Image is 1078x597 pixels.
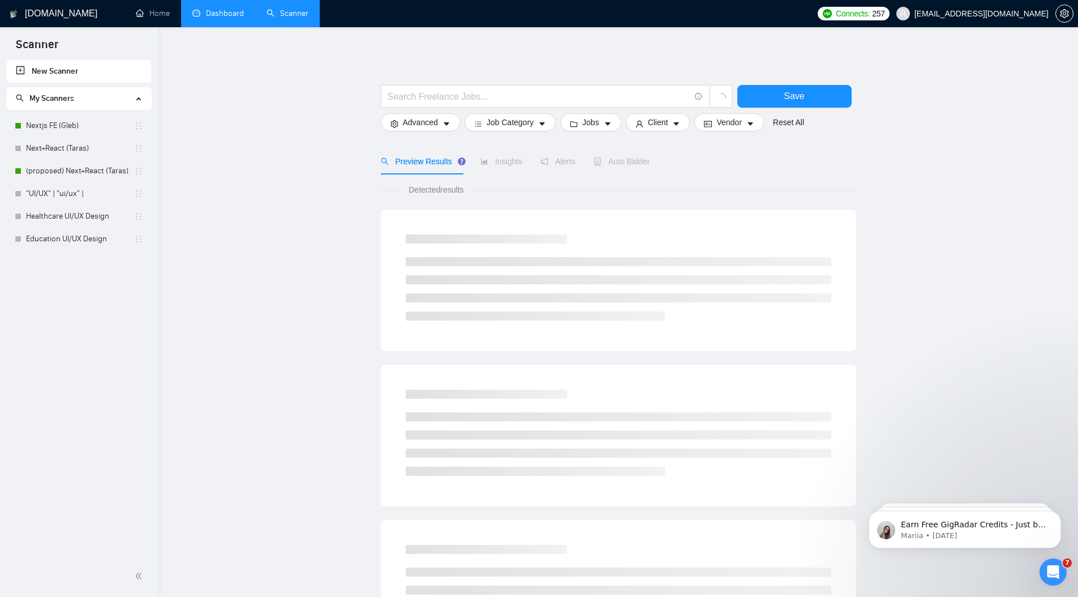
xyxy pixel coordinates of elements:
button: barsJob Categorycaret-down [465,113,556,131]
a: Reset All [773,116,804,129]
button: Save [737,85,852,108]
span: Detected results [401,184,471,196]
span: Scanner [7,36,67,60]
span: setting [390,120,398,128]
li: Next+React (Taras) [7,137,151,160]
span: My Scanners [16,93,74,103]
span: holder [134,234,143,244]
li: "UI/UX" | "ui/ux" | [7,182,151,205]
span: user [635,120,643,128]
span: robot [594,157,602,165]
span: info-circle [695,93,702,100]
span: area-chart [480,157,488,165]
span: Client [648,116,668,129]
span: caret-down [672,120,680,128]
div: Tooltip anchor [457,156,467,167]
span: Job Category [487,116,534,129]
li: Education UI/UX Design [7,228,151,250]
a: dashboardDashboard [192,8,244,18]
span: 257 [872,7,884,20]
span: holder [134,121,143,130]
li: New Scanner [7,60,151,83]
span: search [381,157,389,165]
a: setting [1055,9,1073,18]
span: caret-down [443,120,450,128]
span: bars [474,120,482,128]
span: folder [570,120,578,128]
span: Jobs [582,116,599,129]
span: user [899,10,907,18]
span: Preview Results [381,157,462,166]
a: homeHome [136,8,170,18]
a: (proposed) Next+React (Taras) [26,160,134,182]
a: Next+React (Taras) [26,137,134,160]
span: 7 [1063,558,1072,568]
li: (proposed) Next+React (Taras) [7,160,151,182]
button: setting [1055,5,1073,23]
button: userClientcaret-down [626,113,690,131]
span: setting [1056,9,1073,18]
a: searchScanner [267,8,308,18]
span: My Scanners [29,93,74,103]
span: double-left [135,570,146,582]
iframe: Intercom live chat [1040,558,1067,586]
span: Connects: [836,7,870,20]
li: Nextjs FE (Gleb) [7,114,151,137]
span: holder [134,212,143,221]
span: Save [784,89,804,103]
span: holder [134,144,143,153]
span: holder [134,167,143,176]
a: Education UI/UX Design [26,228,134,250]
span: Auto Bidder [594,157,650,166]
span: caret-down [604,120,612,128]
span: loading [716,93,726,103]
a: New Scanner [16,60,142,83]
span: Vendor [716,116,741,129]
button: folderJobscaret-down [560,113,621,131]
iframe: Intercom notifications message [852,487,1078,566]
input: Search Freelance Jobs... [388,89,690,104]
li: Healthcare UI/UX Design [7,205,151,228]
button: idcardVendorcaret-down [694,113,763,131]
img: upwork-logo.png [823,9,832,18]
span: notification [540,157,548,165]
span: Insights [480,157,522,166]
span: Advanced [403,116,438,129]
span: Alerts [540,157,575,166]
span: caret-down [746,120,754,128]
span: holder [134,189,143,198]
span: idcard [704,120,712,128]
a: Healthcare UI/UX Design [26,205,134,228]
span: search [16,94,24,102]
a: "UI/UX" | "ui/ux" | [26,182,134,205]
span: caret-down [538,120,546,128]
img: logo [10,5,18,23]
button: settingAdvancedcaret-down [381,113,460,131]
a: Nextjs FE (Gleb) [26,114,134,137]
